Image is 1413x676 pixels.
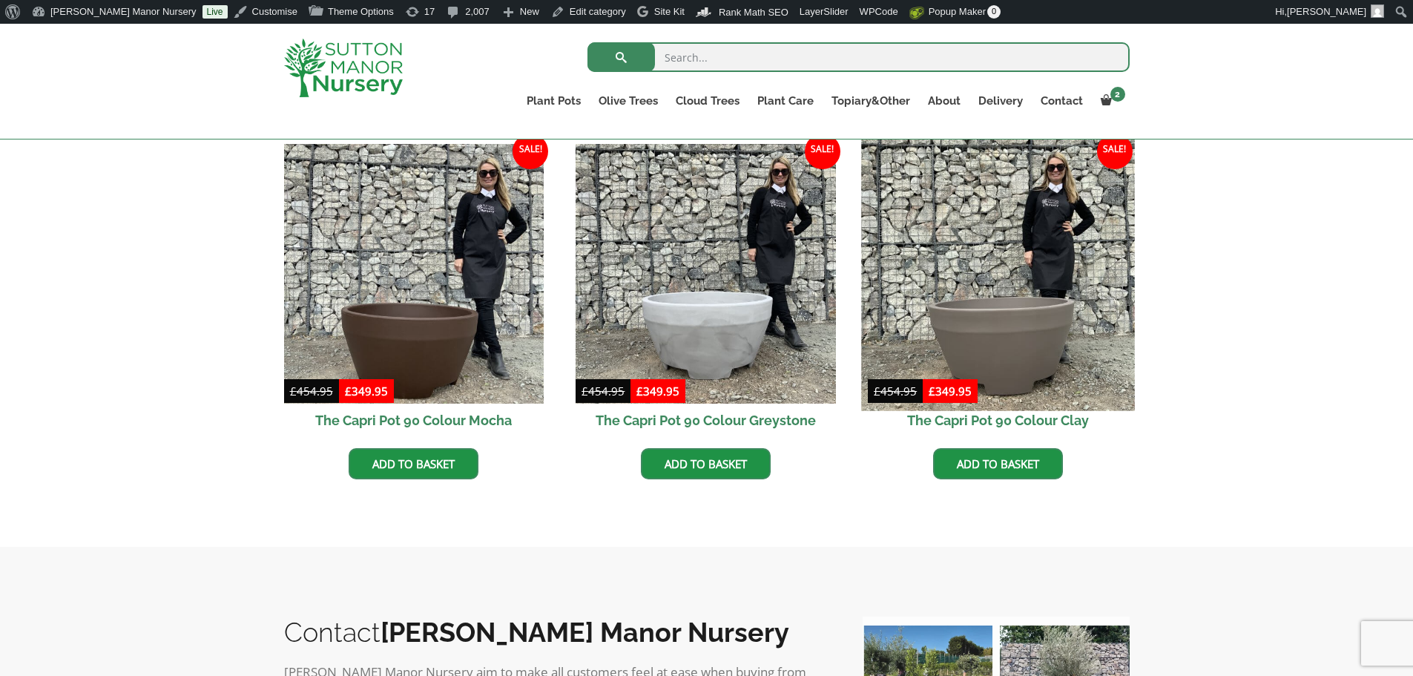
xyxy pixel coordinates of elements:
a: Cloud Trees [667,91,748,111]
a: Topiary&Other [823,91,919,111]
h2: Contact [284,617,833,648]
span: £ [345,384,352,398]
bdi: 454.95 [582,384,625,398]
span: Sale! [513,134,548,169]
b: [PERSON_NAME] Manor Nursery [381,617,789,648]
span: £ [636,384,643,398]
bdi: 454.95 [290,384,333,398]
a: Delivery [969,91,1032,111]
bdi: 349.95 [929,384,972,398]
h2: The Capri Pot 90 Colour Mocha [284,404,544,437]
a: Add to basket: “The Capri Pot 90 Colour Mocha” [349,448,478,479]
a: Sale! The Capri Pot 90 Colour Mocha [284,144,544,438]
input: Search... [587,42,1130,72]
a: Add to basket: “The Capri Pot 90 Colour Greystone” [641,448,771,479]
a: Plant Pots [518,91,590,111]
span: £ [290,384,297,398]
h2: The Capri Pot 90 Colour Clay [868,404,1128,437]
a: About [919,91,969,111]
a: Live [202,5,228,19]
span: 0 [987,5,1001,19]
img: The Capri Pot 90 Colour Mocha [284,144,544,404]
span: Site Kit [654,6,685,17]
span: Rank Math SEO [719,7,788,18]
bdi: 349.95 [636,384,679,398]
a: Plant Care [748,91,823,111]
span: 2 [1110,87,1125,102]
span: Sale! [805,134,840,169]
img: The Capri Pot 90 Colour Clay [861,137,1134,410]
a: Olive Trees [590,91,667,111]
a: Contact [1032,91,1092,111]
img: logo [284,39,403,97]
span: Sale! [1097,134,1133,169]
span: £ [874,384,880,398]
span: [PERSON_NAME] [1287,6,1366,17]
span: £ [929,384,935,398]
a: Add to basket: “The Capri Pot 90 Colour Clay” [933,448,1063,479]
h2: The Capri Pot 90 Colour Greystone [576,404,836,437]
bdi: 454.95 [874,384,917,398]
a: Sale! The Capri Pot 90 Colour Greystone [576,144,836,438]
bdi: 349.95 [345,384,388,398]
a: 2 [1092,91,1130,111]
a: Sale! The Capri Pot 90 Colour Clay [868,144,1128,438]
span: £ [582,384,588,398]
img: The Capri Pot 90 Colour Greystone [576,144,836,404]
